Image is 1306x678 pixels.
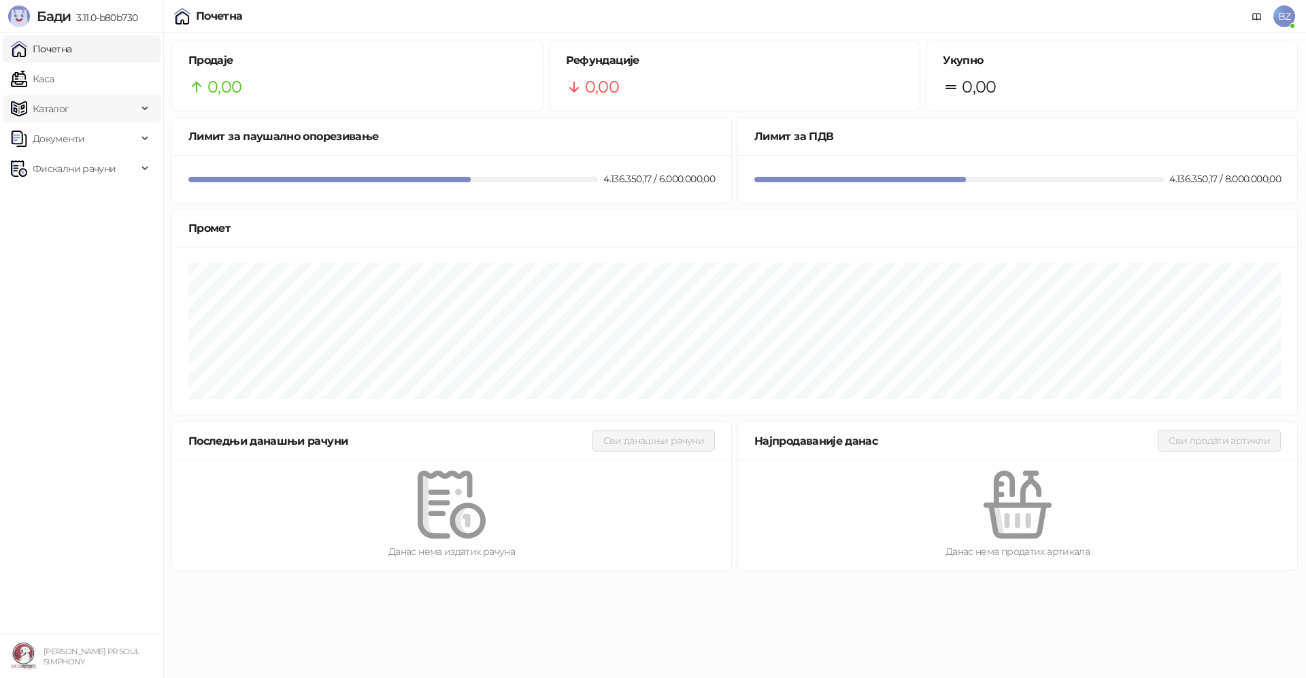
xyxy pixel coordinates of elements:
[1158,430,1281,452] button: Сви продати артикли
[37,8,71,24] span: Бади
[585,74,619,100] span: 0,00
[188,220,1281,237] div: Промет
[207,74,241,100] span: 0,00
[196,11,243,22] div: Почетна
[754,128,1281,145] div: Лимит за ПДВ
[1167,171,1284,186] div: 4.136.350,17 / 8.000.000,00
[44,647,140,666] small: [PERSON_NAME] PR SOUL SIMPHONY
[33,155,116,182] span: Фискални рачуни
[943,52,1281,69] h5: Укупно
[71,12,137,24] span: 3.11.0-b80b730
[11,643,38,670] img: 64x64-companyLogo-e418d1b2-359f-4ec1-b51f-8de31370409e.png
[11,65,54,92] a: Каса
[566,52,904,69] h5: Рефундације
[188,433,592,450] div: Последњи данашњи рачуни
[188,128,715,145] div: Лимит за паушално опорезивање
[962,74,996,100] span: 0,00
[1246,5,1268,27] a: Документација
[33,95,69,122] span: Каталог
[760,544,1275,559] div: Данас нема продатих артикала
[754,433,1158,450] div: Најпродаваније данас
[8,5,30,27] img: Logo
[11,35,72,63] a: Почетна
[601,171,718,186] div: 4.136.350,17 / 6.000.000,00
[33,125,84,152] span: Документи
[592,430,715,452] button: Сви данашњи рачуни
[188,52,526,69] h5: Продаје
[1273,5,1295,27] span: BZ
[194,544,709,559] div: Данас нема издатих рачуна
